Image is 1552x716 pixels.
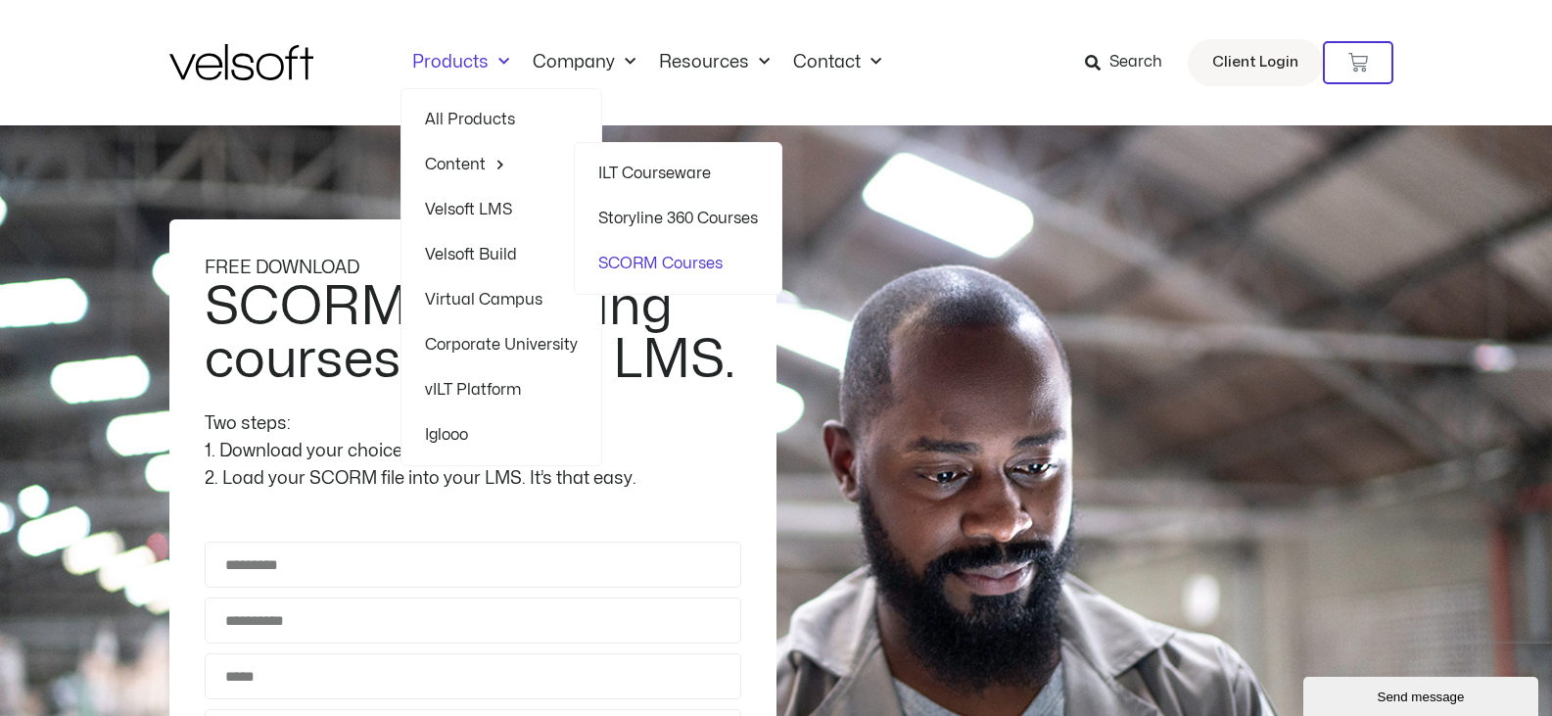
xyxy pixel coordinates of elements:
iframe: chat widget [1303,673,1542,716]
a: CompanyMenu Toggle [521,52,647,73]
a: Virtual Campus [425,277,578,322]
a: Search [1085,46,1176,79]
a: SCORM Courses [598,241,758,286]
div: 2. Load your SCORM file into your LMS. It’s that easy. [205,465,741,493]
a: ContactMenu Toggle [781,52,893,73]
a: ResourcesMenu Toggle [647,52,781,73]
nav: Menu [400,52,893,73]
a: Client Login [1188,39,1323,86]
a: All Products [425,97,578,142]
a: Iglooo [425,412,578,457]
div: 1. Download your choice of SCORM course [205,438,741,465]
a: ContentMenu Toggle [425,142,578,187]
ul: ContentMenu Toggle [574,142,782,295]
img: Velsoft Training Materials [169,44,313,80]
span: Client Login [1212,50,1298,75]
ul: ProductsMenu Toggle [400,88,602,466]
a: vILT Platform [425,367,578,412]
a: Storyline 360 Courses [598,196,758,241]
h2: SCORM e-learning courses for your LMS. [205,281,736,387]
a: ProductsMenu Toggle [400,52,521,73]
a: Corporate University [425,322,578,367]
a: Velsoft Build [425,232,578,277]
a: Velsoft LMS [425,187,578,232]
div: Two steps: [205,410,741,438]
div: FREE DOWNLOAD [205,255,741,282]
a: ILT Courseware [598,151,758,196]
span: Search [1109,50,1162,75]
